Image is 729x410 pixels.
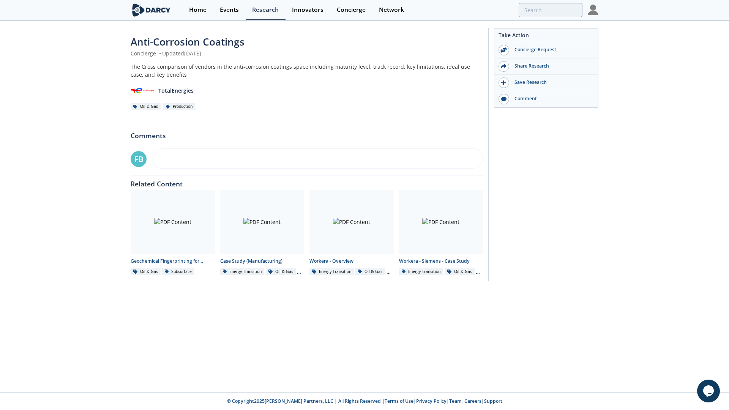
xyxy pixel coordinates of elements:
[399,268,443,275] div: Energy Transition
[509,63,594,69] div: Share Research
[131,127,483,139] div: Comments
[131,258,215,265] div: Geochemical Fingerprinting for Production Allocation - Innovator Comparison
[131,63,483,79] div: The Cross comparison of vendors in the anti-corrosion coatings space including maturity level, tr...
[189,7,207,13] div: Home
[464,398,481,404] a: Careers
[494,31,598,42] div: Take Action
[158,50,162,57] span: •
[399,258,483,265] div: Workera - Siemens - Case Study
[158,87,194,95] p: TotalEnergies
[355,268,385,275] div: Oil & Gas
[131,3,172,17] img: logo-wide.svg
[385,398,413,404] a: Terms of Use
[396,190,486,276] a: PDF Content Workera - Siemens - Case Study Energy Transition Oil & Gas
[84,398,645,405] p: © Copyright 2025 [PERSON_NAME] Partners, LLC | All Rights Reserved | | | | |
[509,46,594,53] div: Concierge Request
[131,35,245,49] span: Anti-Corrosion Coatings
[128,190,218,276] a: PDF Content Geochemical Fingerprinting for Production Allocation - Innovator Comparison Oil & Gas...
[131,103,161,110] div: Oil & Gas
[218,190,307,276] a: PDF Content Case Study (Manufacturing) Energy Transition Oil & Gas
[379,7,404,13] div: Network
[162,268,195,275] div: Subsurface
[509,95,594,102] div: Comment
[509,79,594,86] div: Save Research
[292,7,323,13] div: Innovators
[697,380,721,402] iframe: chat widget
[519,3,582,17] input: Advanced Search
[445,268,475,275] div: Oil & Gas
[484,398,502,404] a: Support
[252,7,279,13] div: Research
[131,175,483,188] div: Related Content
[449,398,462,404] a: Team
[309,258,394,265] div: Workera - Overview
[266,268,296,275] div: Oil & Gas
[163,103,195,110] div: Production
[220,258,305,265] div: Case Study (Manufacturing)
[416,398,447,404] a: Privacy Policy
[337,7,366,13] div: Concierge
[220,7,239,13] div: Events
[131,49,483,57] div: Concierge Updated [DATE]
[131,151,147,167] div: FB
[220,268,265,275] div: Energy Transition
[131,268,161,275] div: Oil & Gas
[588,5,598,15] img: Profile
[309,268,354,275] div: Energy Transition
[307,190,396,276] a: PDF Content Workera - Overview Energy Transition Oil & Gas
